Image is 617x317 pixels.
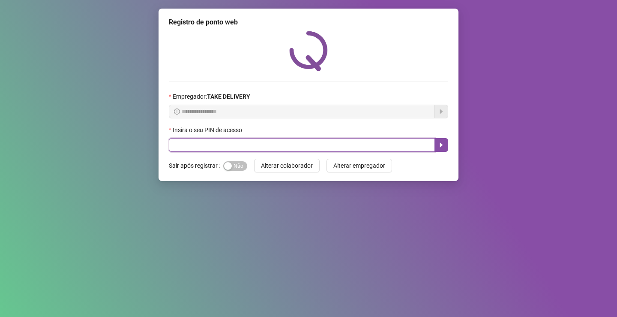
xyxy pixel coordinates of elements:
[333,161,385,170] span: Alterar empregador
[326,159,392,172] button: Alterar empregador
[438,142,445,148] span: caret-right
[169,159,223,172] label: Sair após registrar
[169,17,448,27] div: Registro de ponto web
[207,93,250,100] strong: TAKE DELIVERY
[173,92,250,101] span: Empregador :
[174,109,180,115] span: info-circle
[289,31,328,71] img: QRPoint
[254,159,320,172] button: Alterar colaborador
[169,125,248,135] label: Insira o seu PIN de acesso
[261,161,313,170] span: Alterar colaborador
